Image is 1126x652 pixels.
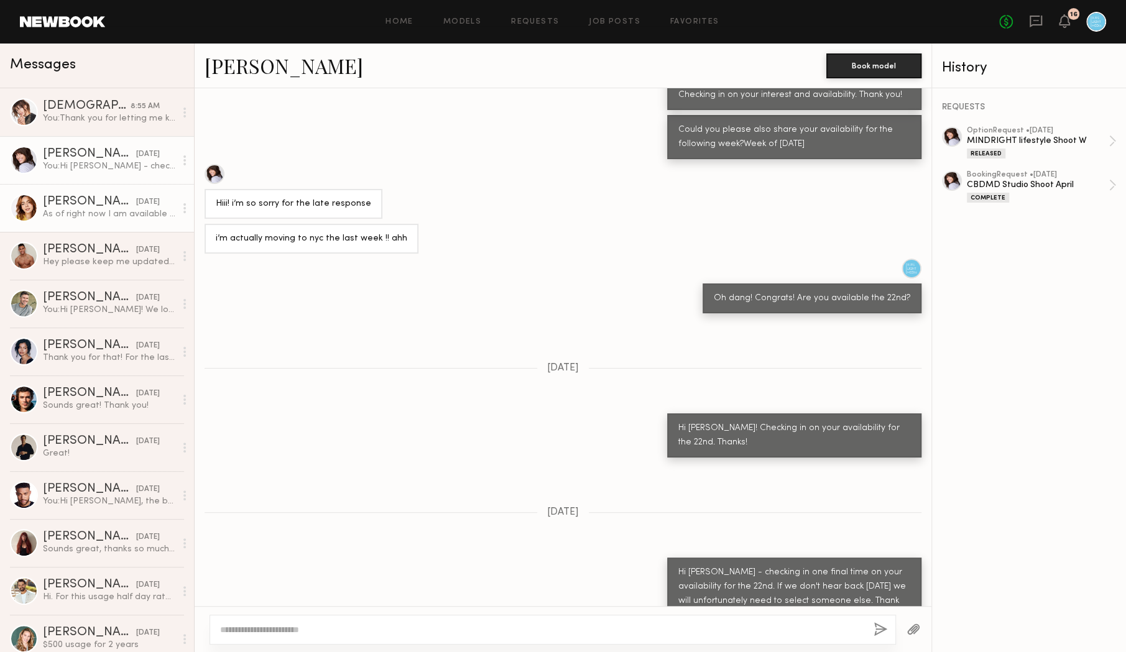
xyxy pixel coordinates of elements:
[678,123,910,152] div: Could you please also share your availability for the following week?Week of [DATE]
[43,196,136,208] div: [PERSON_NAME]
[967,127,1116,158] a: optionRequest •[DATE]MINDRIGHT lifestyle Shoot WReleased
[43,352,175,364] div: Thank you for that! For the last week of July i'm available the 29th or 31st. The first two weeks...
[678,75,910,103] div: H [PERSON_NAME] - I hope you had a nice weekend. Checking in on your interest and availability. T...
[136,292,160,304] div: [DATE]
[216,197,371,211] div: Hiii! i’m so sorry for the late response
[547,507,579,518] span: [DATE]
[678,421,910,450] div: Hi [PERSON_NAME]! Checking in on your availability for the 22nd. Thanks!
[43,339,136,352] div: [PERSON_NAME]
[205,52,363,79] a: [PERSON_NAME]
[43,579,136,591] div: [PERSON_NAME]
[589,18,640,26] a: Job Posts
[10,58,76,72] span: Messages
[43,244,136,256] div: [PERSON_NAME]
[43,160,175,172] div: You: Hi [PERSON_NAME] - checking in one final time on your availability for the 22nd. If we don't...
[714,292,910,306] div: Oh dang! Congrats! Are you available the 22nd?
[43,531,136,543] div: [PERSON_NAME]
[670,18,719,26] a: Favorites
[136,340,160,352] div: [DATE]
[43,448,175,459] div: Great!
[216,232,407,246] div: i’m actually moving to nyc the last week !! ahh
[43,639,175,651] div: $500 usage for 2 years
[942,61,1116,75] div: History
[131,101,160,112] div: 8:55 AM
[136,531,160,543] div: [DATE]
[43,400,175,411] div: Sounds great! Thank you!
[136,436,160,448] div: [DATE]
[43,483,136,495] div: [PERSON_NAME]
[967,149,1005,158] div: Released
[43,100,131,112] div: [DEMOGRAPHIC_DATA][PERSON_NAME]
[136,196,160,208] div: [DATE]
[136,244,160,256] div: [DATE]
[967,193,1009,203] div: Complete
[967,135,1109,147] div: MINDRIGHT lifestyle Shoot W
[385,18,413,26] a: Home
[942,103,1116,112] div: REQUESTS
[511,18,559,26] a: Requests
[967,127,1109,135] div: option Request • [DATE]
[43,292,136,304] div: [PERSON_NAME]
[43,304,175,316] div: You: Hi [PERSON_NAME]! We look forward to seeing you [DATE]! Here is my phone # in case you need ...
[136,149,160,160] div: [DATE]
[547,363,579,374] span: [DATE]
[43,387,136,400] div: [PERSON_NAME]
[967,179,1109,191] div: CBDMD Studio Shoot April
[43,435,136,448] div: [PERSON_NAME]
[43,112,175,124] div: You: Thank you for letting me know! I'll let the client know. To confirm, you would still be comf...
[136,579,160,591] div: [DATE]
[43,543,175,555] div: Sounds great, thanks so much for your consideration! Xx
[43,208,175,220] div: As of right now I am available that entire week
[136,388,160,400] div: [DATE]
[43,256,175,268] div: Hey please keep me updated with the dates when you find out. As of now, the 12th is looking bette...
[43,591,175,603] div: Hi. For this usage half day rate for 4-5 hrs is 800$
[1070,11,1078,18] div: 16
[826,60,921,70] a: Book model
[136,484,160,495] div: [DATE]
[443,18,481,26] a: Models
[826,53,921,78] button: Book model
[967,171,1109,179] div: booking Request • [DATE]
[43,148,136,160] div: [PERSON_NAME]
[678,566,910,623] div: Hi [PERSON_NAME] - checking in one final time on your availability for the 22nd. If we don't hear...
[43,495,175,507] div: You: Hi [PERSON_NAME], the brand has decided to go in another direction. We hope to work together...
[43,627,136,639] div: [PERSON_NAME]
[136,627,160,639] div: [DATE]
[967,171,1116,203] a: bookingRequest •[DATE]CBDMD Studio Shoot AprilComplete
